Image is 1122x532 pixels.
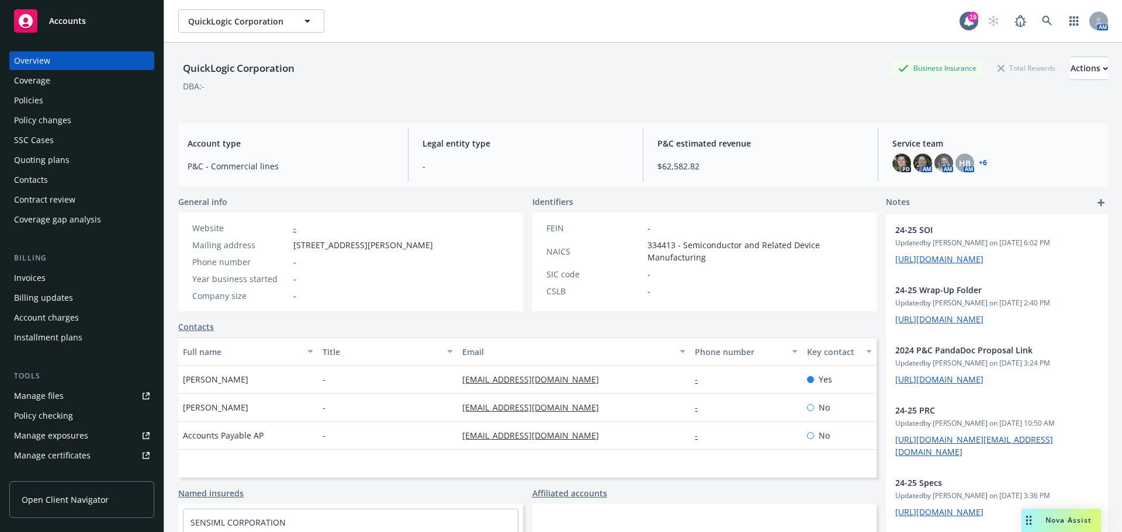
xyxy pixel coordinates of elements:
div: Business Insurance [892,61,982,75]
span: Updated by [PERSON_NAME] on [DATE] 3:24 PM [895,358,1099,368]
div: CSLB [546,285,643,297]
div: Billing updates [14,288,73,307]
span: 2024 P&C PandaDoc Proposal Link [895,344,1068,356]
a: add [1094,196,1108,210]
div: QuickLogic Corporation [178,61,299,76]
div: Key contact [807,346,859,358]
span: General info [178,196,227,208]
div: 24-25 Wrap-Up FolderUpdatedby [PERSON_NAME] on [DATE] 2:40 PM[URL][DOMAIN_NAME] [886,274,1108,335]
span: Service team [892,137,1099,149]
span: [PERSON_NAME] [183,401,248,413]
span: Notes [886,196,910,210]
a: Policy changes [9,111,154,130]
a: Overview [9,51,154,70]
a: - [695,402,707,413]
span: Updated by [PERSON_NAME] on [DATE] 3:36 PM [895,491,1099,501]
button: Nova Assist [1021,509,1101,532]
img: photo [892,154,911,172]
div: Tools [9,370,154,382]
div: Coverage gap analysis [14,210,101,229]
div: Contract review [14,190,75,209]
a: Quoting plans [9,151,154,169]
span: Updated by [PERSON_NAME] on [DATE] 2:40 PM [895,298,1099,308]
a: Manage claims [9,466,154,485]
div: Installment plans [14,328,82,347]
span: $62,582.82 [657,160,864,172]
a: Manage exposures [9,426,154,445]
span: - [323,373,325,385]
a: Coverage gap analysis [9,210,154,229]
span: P&C - Commercial lines [188,160,394,172]
div: Coverage [14,71,50,90]
span: Identifiers [532,196,573,208]
div: Drag to move [1021,509,1036,532]
div: FEIN [546,222,643,234]
a: - [695,374,707,385]
button: Full name [178,338,318,366]
a: Contacts [9,171,154,189]
div: Policy changes [14,111,71,130]
span: - [423,160,629,172]
div: Manage files [14,387,64,405]
span: 24-25 Specs [895,477,1068,489]
a: Billing updates [9,288,154,307]
span: 24-25 SOI [895,224,1068,236]
div: Company size [192,290,289,302]
a: [URL][DOMAIN_NAME] [895,253,984,265]
div: Policies [14,91,43,110]
div: Policy checking [14,406,73,425]
div: Actions [1071,57,1108,79]
a: - [695,430,707,441]
a: Account charges [9,308,154,327]
button: Actions [1071,57,1108,80]
div: Title [323,346,440,358]
div: SSC Cases [14,131,54,149]
span: - [293,290,296,302]
span: Updated by [PERSON_NAME] on [DATE] 6:02 PM [895,238,1099,248]
button: Email [458,338,690,366]
a: [EMAIL_ADDRESS][DOMAIN_NAME] [462,402,608,413]
span: 24-25 Wrap-Up Folder [895,284,1068,296]
div: Manage exposures [14,426,88,445]
a: Accounts [9,5,154,37]
img: photo [934,154,953,172]
a: SENSIML CORPORATION [191,517,286,528]
div: 24-25 SpecsUpdatedby [PERSON_NAME] on [DATE] 3:36 PM[URL][DOMAIN_NAME] [886,467,1108,527]
a: Policy checking [9,406,154,425]
div: Phone number [192,256,289,268]
span: Accounts [49,16,86,26]
span: No [819,401,830,413]
span: [STREET_ADDRESS][PERSON_NAME] [293,239,433,251]
a: - [293,222,296,234]
span: Account type [188,137,394,149]
span: - [293,256,296,268]
div: 19 [968,12,978,22]
span: Updated by [PERSON_NAME] on [DATE] 10:50 AM [895,418,1099,429]
div: Total Rewards [992,61,1061,75]
a: +6 [979,159,987,166]
span: No [819,429,830,441]
div: NAICS [546,245,643,258]
span: P&C estimated revenue [657,137,864,149]
span: [PERSON_NAME] [183,373,248,385]
a: Switch app [1062,9,1086,33]
div: Phone number [695,346,784,358]
img: photo [913,154,932,172]
button: QuickLogic Corporation [178,9,324,33]
a: Contacts [178,321,214,333]
a: Policies [9,91,154,110]
a: Search [1036,9,1059,33]
a: Manage certificates [9,446,154,465]
span: - [647,268,650,280]
a: Manage files [9,387,154,405]
div: Manage claims [14,466,73,485]
div: Contacts [14,171,48,189]
a: Invoices [9,269,154,287]
span: 24-25 PRC [895,404,1068,416]
span: - [647,285,650,297]
span: Accounts Payable AP [183,429,264,441]
div: Email [462,346,673,358]
a: Installment plans [9,328,154,347]
a: [URL][DOMAIN_NAME] [895,314,984,325]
